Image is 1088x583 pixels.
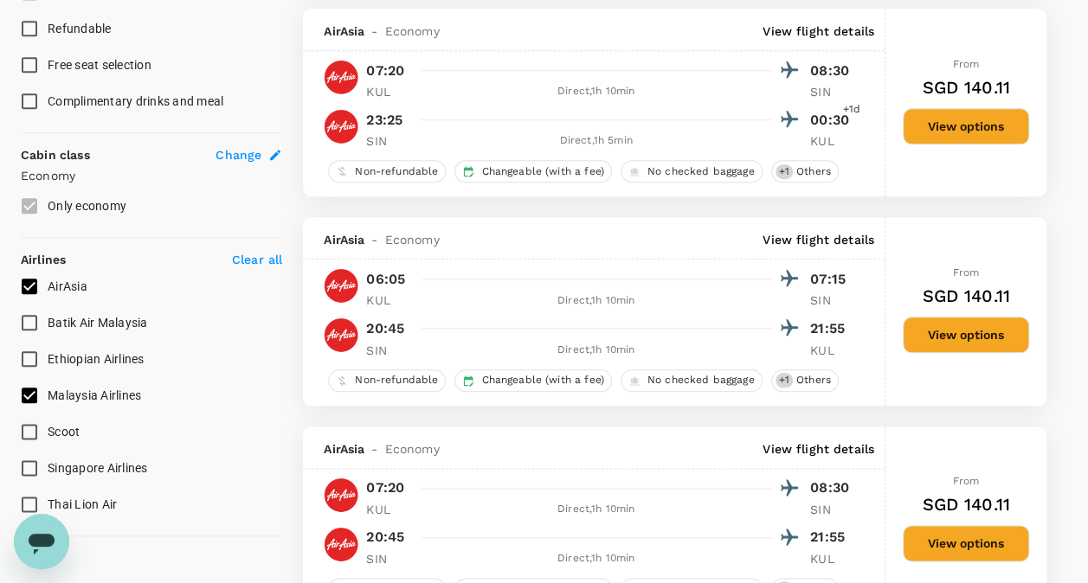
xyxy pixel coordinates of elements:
span: + 1 [776,164,793,179]
span: Non-refundable [348,373,445,388]
p: SIN [366,550,409,567]
img: AK [324,60,358,94]
p: SIN [366,132,409,150]
span: AirAsia [324,22,364,40]
div: Changeable (with a fee) [454,160,611,183]
span: Malaysia Airlines [48,388,141,402]
p: 08:30 [810,61,853,81]
span: Changeable (with a fee) [474,164,610,179]
p: 06:05 [366,269,405,290]
span: Complimentary drinks and meal [48,94,223,108]
button: View options [903,525,1029,561]
img: AK [324,527,358,561]
span: From [953,58,980,70]
div: Direct , 1h 10min [420,342,772,359]
p: 07:20 [366,477,404,498]
img: AK [324,268,358,303]
strong: Cabin class [21,148,90,162]
p: SIN [810,501,853,518]
span: Only economy [48,199,126,213]
span: Non-refundable [348,164,445,179]
span: Others [789,373,838,388]
div: Direct , 1h 10min [420,550,772,567]
div: Direct , 1h 10min [420,501,772,518]
div: Non-refundable [328,369,446,392]
div: Non-refundable [328,160,446,183]
p: SIN [810,291,853,309]
span: From [953,475,980,487]
p: SIN [366,342,409,359]
p: KUL [366,501,409,518]
img: AK [324,109,358,144]
button: View options [903,108,1029,144]
span: AirAsia [324,231,364,248]
strong: Airlines [21,253,66,266]
span: Batik Air Malaysia [48,316,148,330]
p: KUL [366,83,409,100]
span: No checked baggage [641,164,762,179]
p: View flight details [763,231,874,248]
span: Scoot [48,425,80,439]
p: 20:45 [366,318,404,339]
span: Changeable (with a fee) [474,373,610,388]
p: 21:55 [810,318,853,339]
span: Ethiopian Airlines [48,352,145,366]
span: Singapore Airlines [48,461,148,475]
h6: SGD 140.11 [922,490,1010,518]
p: View flight details [763,440,874,458]
p: Economy [21,167,282,184]
p: 23:25 [366,110,402,131]
p: KUL [810,342,853,359]
span: Economy [384,440,439,458]
span: +1d [843,101,860,119]
span: Free seat selection [48,58,151,72]
p: KUL [366,291,409,309]
span: Change [216,146,261,163]
p: View flight details [763,22,874,40]
div: Direct , 1h 10min [420,292,772,310]
img: AK [324,477,358,512]
p: 07:20 [366,61,404,81]
p: KUL [810,550,853,567]
span: Economy [384,22,439,40]
p: SIN [810,83,853,100]
h6: SGD 140.11 [922,282,1010,310]
span: From [953,266,980,279]
img: AK [324,317,358,352]
p: 07:15 [810,269,853,290]
span: - [364,22,384,40]
button: View options [903,317,1029,353]
span: Refundable [48,22,112,35]
h6: SGD 140.11 [922,74,1010,101]
span: - [364,440,384,458]
p: 21:55 [810,527,853,548]
iframe: Button to launch messaging window [14,514,69,569]
p: 08:30 [810,477,853,498]
div: Changeable (with a fee) [454,369,611,392]
div: +1Others [771,369,839,392]
span: AirAsia [324,440,364,458]
p: 20:45 [366,527,404,548]
div: +1Others [771,160,839,183]
span: Economy [384,231,439,248]
div: Direct , 1h 5min [420,132,772,150]
span: AirAsia [48,279,87,293]
div: Direct , 1h 10min [420,83,772,100]
span: + 1 [776,373,793,388]
div: No checked baggage [621,369,763,392]
span: - [364,231,384,248]
span: Others [789,164,838,179]
p: KUL [810,132,853,150]
span: Thai Lion Air [48,497,117,511]
p: 00:30 [810,110,853,131]
span: No checked baggage [641,373,762,388]
p: Clear all [232,251,282,268]
div: No checked baggage [621,160,763,183]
